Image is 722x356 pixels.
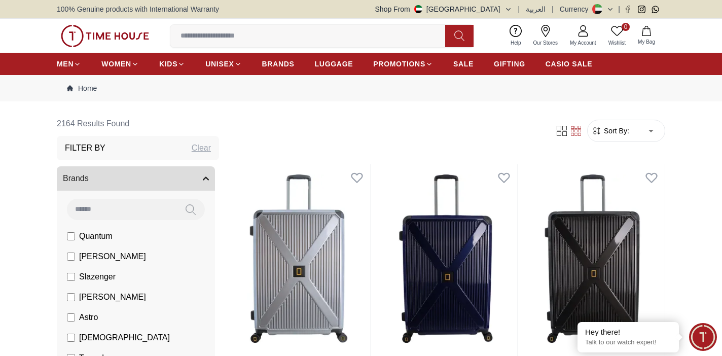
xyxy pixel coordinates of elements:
p: Talk to our watch expert! [585,338,671,347]
span: | [618,4,620,14]
span: My Account [566,39,600,47]
span: Astro [79,311,98,324]
img: National Geographic Metallic PC Luggage Large Silver N223HA.71.23 [227,164,370,353]
h3: Filter By [65,142,105,154]
button: Shop From[GEOGRAPHIC_DATA] [375,4,512,14]
a: WOMEN [101,55,139,73]
span: Help [507,39,525,47]
input: Astro [67,313,75,322]
input: [PERSON_NAME] [67,293,75,301]
img: National Geographic Metallic PC Luggage Large Metallic Black N223HA.71.118 [522,164,665,353]
h6: 2164 Results Found [57,112,219,136]
span: [PERSON_NAME] [79,291,146,303]
div: Currency [560,4,593,14]
span: BRANDS [262,59,295,69]
span: KIDS [159,59,177,69]
div: Clear [192,142,211,154]
span: Slazenger [79,271,116,283]
button: My Bag [632,24,661,48]
span: | [518,4,520,14]
input: Slazenger [67,273,75,281]
a: MEN [57,55,81,73]
a: Facebook [624,6,632,13]
nav: Breadcrumb [57,75,665,101]
span: Our Stores [529,39,562,47]
button: العربية [526,4,546,14]
img: ... [61,25,149,47]
a: GIFTING [494,55,525,73]
input: Quantum [67,232,75,240]
div: Chat Widget [689,323,717,351]
a: Our Stores [527,23,564,49]
span: | [552,4,554,14]
a: BRANDS [262,55,295,73]
input: [PERSON_NAME] [67,253,75,261]
img: United Arab Emirates [414,5,422,13]
a: 0Wishlist [602,23,632,49]
a: PROMOTIONS [373,55,433,73]
div: Hey there! [585,327,671,337]
span: UNISEX [205,59,234,69]
input: [DEMOGRAPHIC_DATA] [67,334,75,342]
span: GIFTING [494,59,525,69]
span: PROMOTIONS [373,59,425,69]
span: SALE [453,59,474,69]
span: 0 [622,23,630,31]
button: Sort By: [592,126,629,136]
span: LUGGAGE [315,59,353,69]
a: Instagram [638,6,645,13]
span: Brands [63,172,89,185]
span: My Bag [634,38,659,46]
a: UNISEX [205,55,241,73]
a: Help [504,23,527,49]
a: SALE [453,55,474,73]
span: WOMEN [101,59,131,69]
span: Sort By: [602,126,629,136]
a: LUGGAGE [315,55,353,73]
span: CASIO SALE [546,59,593,69]
a: KIDS [159,55,185,73]
span: [DEMOGRAPHIC_DATA] [79,332,170,344]
span: [PERSON_NAME] [79,251,146,263]
img: National Geographic Metallic PC Luggage Large Metallic Blue N223HA.71.119 [375,164,518,353]
span: Quantum [79,230,113,242]
span: MEN [57,59,74,69]
a: Home [67,83,97,93]
a: CASIO SALE [546,55,593,73]
button: Brands [57,166,215,191]
span: Wishlist [604,39,630,47]
span: 100% Genuine products with International Warranty [57,4,219,14]
a: Whatsapp [652,6,659,13]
